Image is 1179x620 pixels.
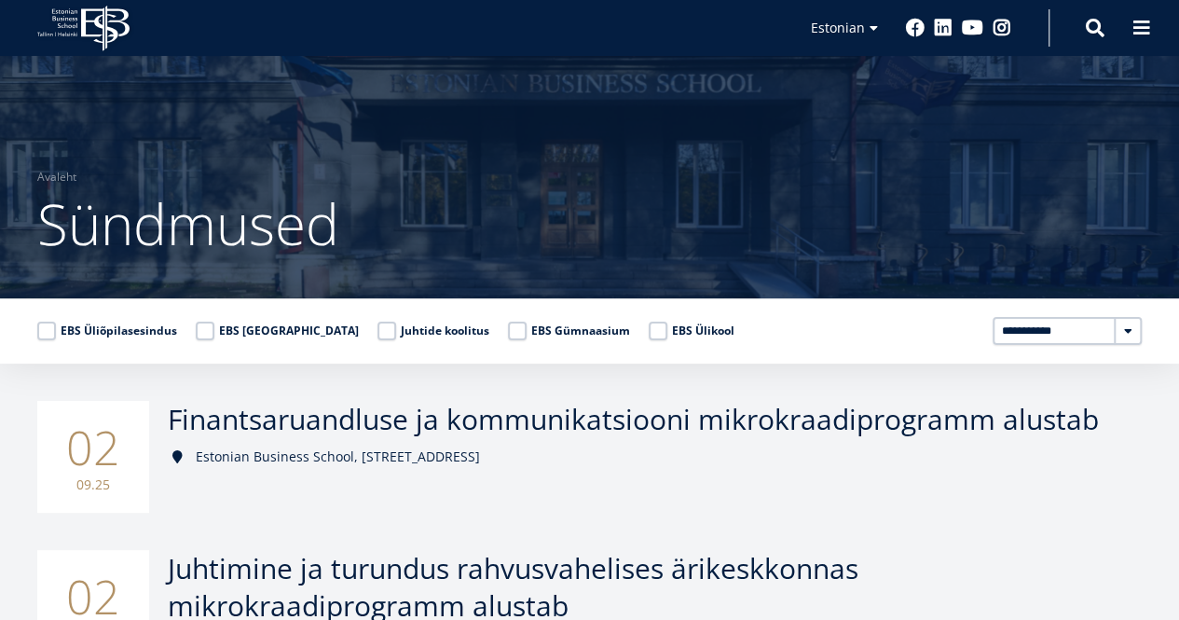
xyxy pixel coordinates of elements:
[508,322,630,340] label: EBS Gümnaasium
[37,186,1142,261] h1: Sündmused
[196,322,359,340] label: EBS [GEOGRAPHIC_DATA]
[649,322,734,340] label: EBS Ülikool
[168,448,1142,466] div: Estonian Business School, [STREET_ADDRESS]
[906,19,925,37] a: Facebook
[962,19,983,37] a: Youtube
[168,400,1099,438] span: Finantsaruandluse ja kommunikatsiooni mikrokraadiprogramm alustab
[377,322,489,340] label: Juhtide koolitus
[993,19,1011,37] a: Instagram
[37,322,177,340] label: EBS Üliõpilasesindus
[934,19,953,37] a: Linkedin
[37,401,149,513] div: 02
[37,168,76,186] a: Avaleht
[56,475,130,494] small: 09.25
